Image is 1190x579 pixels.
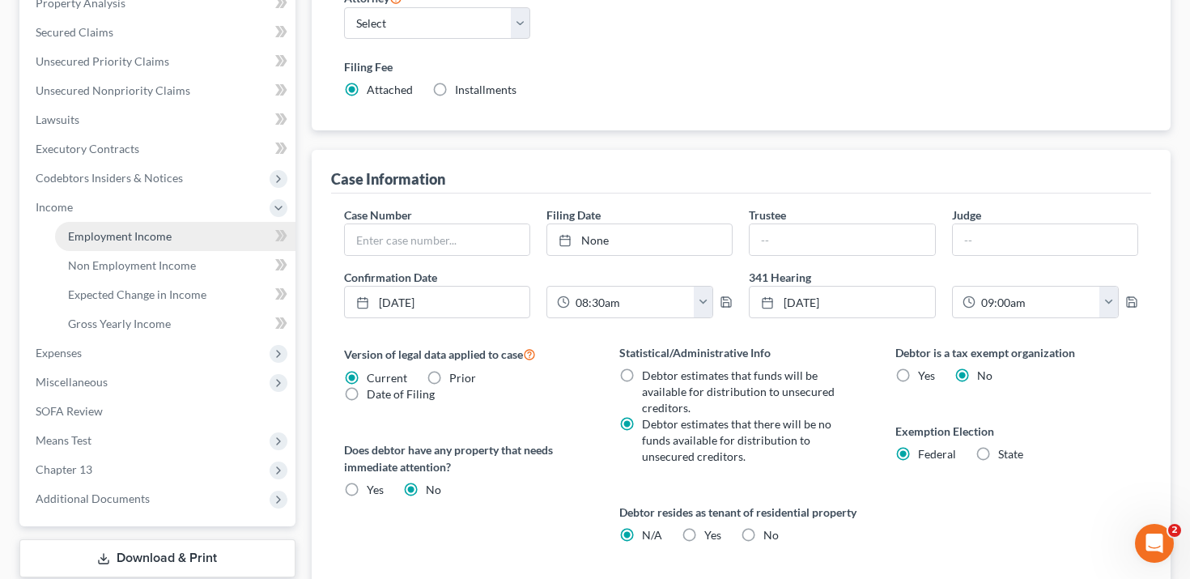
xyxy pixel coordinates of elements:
input: -- [953,224,1137,255]
label: Statistical/Administrative Info [619,344,863,361]
a: [DATE] [345,287,529,317]
a: Expected Change in Income [55,280,295,309]
span: Chapter 13 [36,462,92,476]
span: Expenses [36,346,82,360]
label: Does debtor have any property that needs immediate attention? [344,441,588,475]
span: Yes [918,368,935,382]
span: Unsecured Nonpriority Claims [36,83,190,97]
span: Employment Income [68,229,172,243]
span: Yes [704,528,721,542]
a: Unsecured Priority Claims [23,47,295,76]
span: N/A [642,528,662,542]
span: Income [36,200,73,214]
label: Case Number [344,206,412,224]
label: 341 Hearing [741,269,1146,286]
a: Unsecured Nonpriority Claims [23,76,295,105]
span: Date of Filing [367,387,435,401]
a: Gross Yearly Income [55,309,295,338]
input: -- : -- [975,287,1100,317]
span: No [977,368,992,382]
a: [DATE] [750,287,934,317]
a: Employment Income [55,222,295,251]
span: Means Test [36,433,91,447]
label: Trustee [749,206,786,224]
label: Version of legal data applied to case [344,344,588,364]
span: Executory Contracts [36,142,139,155]
label: Debtor resides as tenant of residential property [619,504,863,521]
a: SOFA Review [23,397,295,426]
label: Debtor is a tax exempt organization [895,344,1139,361]
iframe: Intercom live chat [1135,524,1174,563]
span: Federal [918,447,956,461]
label: Confirmation Date [336,269,742,286]
a: Executory Contracts [23,134,295,164]
span: Expected Change in Income [68,287,206,301]
label: Filing Date [546,206,601,224]
span: Non Employment Income [68,258,196,272]
span: Current [367,371,407,385]
span: Unsecured Priority Claims [36,54,169,68]
span: Installments [455,83,516,96]
span: Miscellaneous [36,375,108,389]
span: SOFA Review [36,404,103,418]
label: Exemption Election [895,423,1139,440]
span: Secured Claims [36,25,113,39]
span: No [763,528,779,542]
span: No [426,483,441,496]
span: Gross Yearly Income [68,317,171,330]
input: -- : -- [570,287,695,317]
input: -- [750,224,934,255]
a: Non Employment Income [55,251,295,280]
a: Secured Claims [23,18,295,47]
span: Lawsuits [36,113,79,126]
label: Judge [952,206,981,224]
span: Codebtors Insiders & Notices [36,171,183,185]
span: Debtor estimates that there will be no funds available for distribution to unsecured creditors. [642,417,831,463]
a: Download & Print [19,539,295,577]
span: 2 [1168,524,1181,537]
label: Filing Fee [344,58,1139,75]
span: Prior [449,371,476,385]
a: None [547,224,732,255]
div: Case Information [331,169,445,189]
span: Additional Documents [36,492,150,505]
input: Enter case number... [345,224,529,255]
span: Yes [367,483,384,496]
span: Debtor estimates that funds will be available for distribution to unsecured creditors. [642,368,835,415]
a: Lawsuits [23,105,295,134]
span: State [998,447,1023,461]
span: Attached [367,83,413,96]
